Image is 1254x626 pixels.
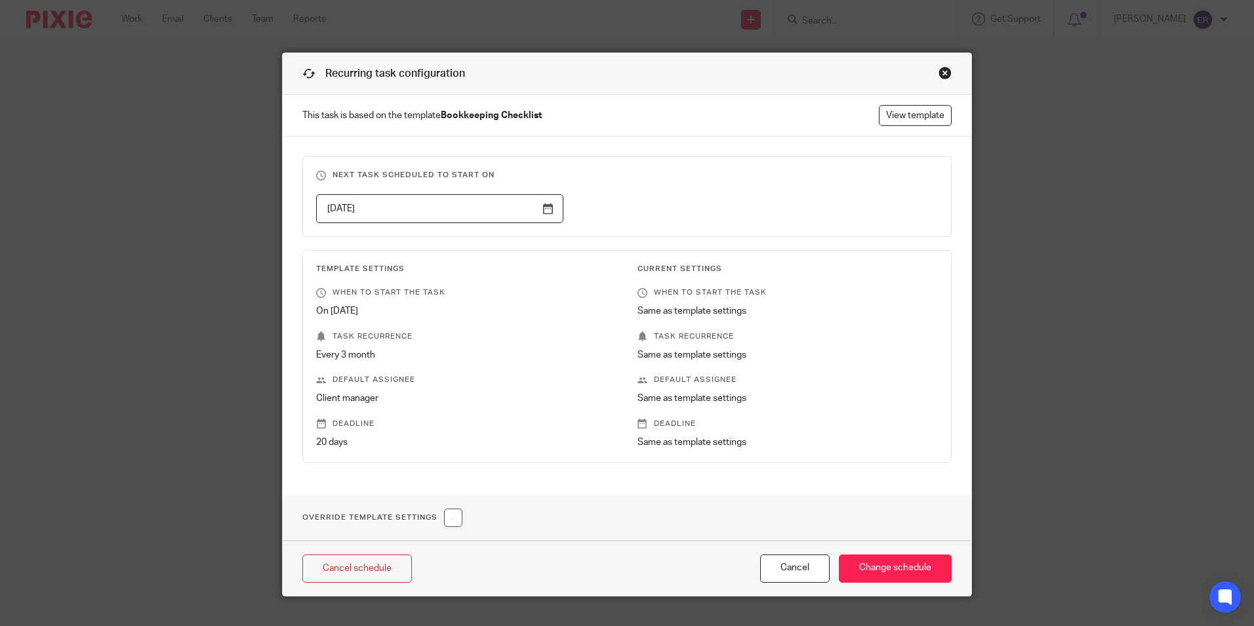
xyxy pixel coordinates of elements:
[637,419,938,429] p: Deadline
[316,287,617,298] p: When to start the task
[879,105,952,126] a: View template
[637,331,938,342] p: Task recurrence
[316,264,617,274] h3: Template Settings
[637,304,938,318] p: Same as template settings
[441,111,542,120] strong: Bookkeeping Checklist
[839,554,952,583] input: Change schedule
[637,375,938,385] p: Default assignee
[316,375,617,385] p: Default assignee
[302,554,412,583] a: Cancel schedule
[316,419,617,429] p: Deadline
[316,436,617,449] p: 20 days
[939,66,952,79] div: Close this dialog window
[637,436,938,449] p: Same as template settings
[302,109,542,122] span: This task is based on the template
[637,348,938,362] p: Same as template settings
[637,264,938,274] h3: Current Settings
[302,66,465,81] h1: Recurring task configuration
[760,554,830,583] button: Cancel
[637,392,938,405] p: Same as template settings
[637,287,938,298] p: When to start the task
[316,304,617,318] p: On [DATE]
[316,170,938,180] h3: Next task scheduled to start on
[316,331,617,342] p: Task recurrence
[316,348,617,362] p: Every 3 month
[302,509,462,527] h1: Override Template Settings
[316,392,617,405] p: Client manager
